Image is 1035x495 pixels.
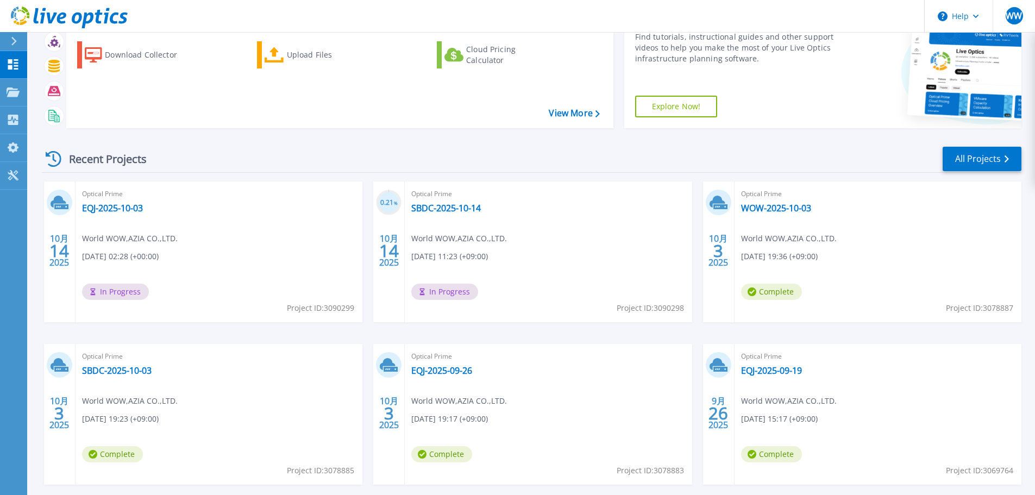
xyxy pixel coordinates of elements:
[1006,11,1022,20] span: WW
[741,188,1015,200] span: Optical Prime
[741,250,818,262] span: [DATE] 19:36 (+09:00)
[82,250,159,262] span: [DATE] 02:28 (+00:00)
[49,393,70,433] div: 10月 2025
[411,284,478,300] span: In Progress
[82,350,356,362] span: Optical Prime
[287,302,354,314] span: Project ID: 3090299
[411,395,507,407] span: World WOW , AZIA CO.,LTD.
[82,413,159,425] span: [DATE] 19:23 (+09:00)
[708,393,729,433] div: 9月 2025
[82,365,152,376] a: SBDC-2025-10-03
[376,197,402,209] h3: 0.21
[946,302,1013,314] span: Project ID: 3078887
[411,365,472,376] a: EQJ-2025-09-26
[635,32,838,64] div: Find tutorials, instructional guides and other support videos to help you make the most of your L...
[708,231,729,271] div: 10月 2025
[437,41,558,68] a: Cloud Pricing Calculator
[77,41,198,68] a: Download Collector
[741,233,837,245] span: World WOW , AZIA CO.,LTD.
[943,147,1021,171] a: All Projects
[49,246,69,255] span: 14
[287,44,374,66] div: Upload Files
[379,393,399,433] div: 10月 2025
[49,231,70,271] div: 10月 2025
[741,284,802,300] span: Complete
[741,446,802,462] span: Complete
[617,302,684,314] span: Project ID: 3090298
[82,233,178,245] span: World WOW , AZIA CO.,LTD.
[741,350,1015,362] span: Optical Prime
[411,233,507,245] span: World WOW , AZIA CO.,LTD.
[946,465,1013,477] span: Project ID: 3069764
[411,350,685,362] span: Optical Prime
[105,44,192,66] div: Download Collector
[54,409,64,418] span: 3
[741,203,811,214] a: WOW-2025-10-03
[82,188,356,200] span: Optical Prime
[42,146,161,172] div: Recent Projects
[411,203,481,214] a: SBDC-2025-10-14
[411,250,488,262] span: [DATE] 11:23 (+09:00)
[384,409,394,418] span: 3
[411,446,472,462] span: Complete
[82,203,143,214] a: EQJ-2025-10-03
[617,465,684,477] span: Project ID: 3078883
[287,465,354,477] span: Project ID: 3078885
[549,108,599,118] a: View More
[411,188,685,200] span: Optical Prime
[635,96,718,117] a: Explore Now!
[82,395,178,407] span: World WOW , AZIA CO.,LTD.
[713,246,723,255] span: 3
[379,246,399,255] span: 14
[708,409,728,418] span: 26
[741,413,818,425] span: [DATE] 15:17 (+09:00)
[379,231,399,271] div: 10月 2025
[741,365,802,376] a: EQJ-2025-09-19
[394,200,398,206] span: %
[82,284,149,300] span: In Progress
[82,446,143,462] span: Complete
[741,395,837,407] span: World WOW , AZIA CO.,LTD.
[257,41,378,68] a: Upload Files
[466,44,553,66] div: Cloud Pricing Calculator
[411,413,488,425] span: [DATE] 19:17 (+09:00)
